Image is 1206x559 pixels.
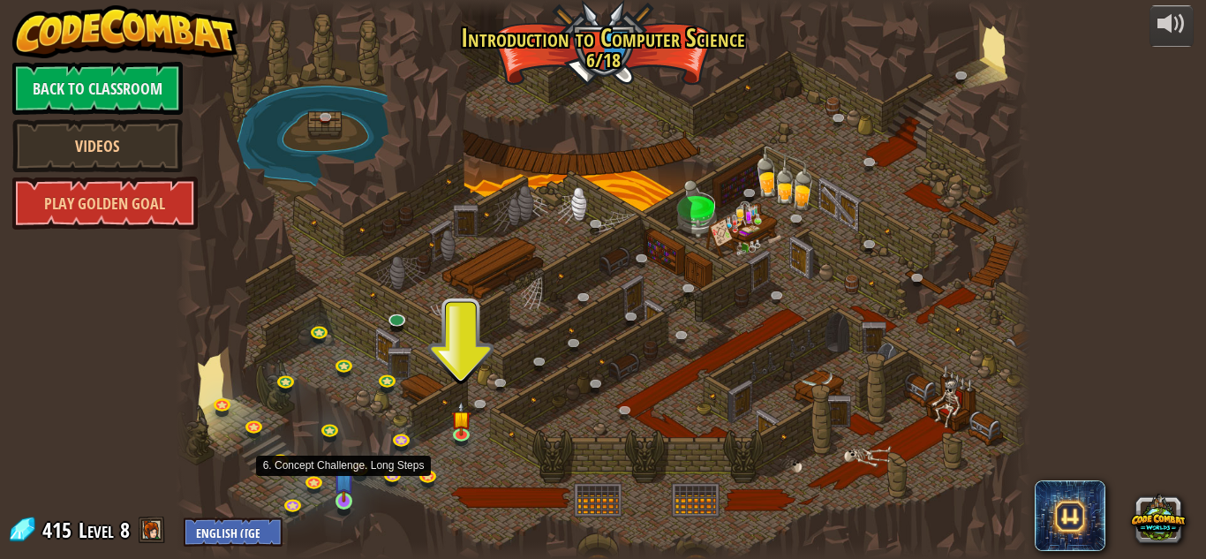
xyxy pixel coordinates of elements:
span: 8 [120,516,130,544]
img: CodeCombat - Learn how to code by playing a game [12,5,238,58]
a: Back to Classroom [12,62,183,115]
button: Adjust volume [1149,5,1194,47]
span: 415 [42,516,77,544]
a: Play Golden Goal [12,177,198,230]
a: Videos [12,119,183,172]
img: level-banner-unstarted-subscriber.png [334,457,354,502]
span: Level [79,516,114,545]
img: level-banner-started.png [451,402,471,436]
